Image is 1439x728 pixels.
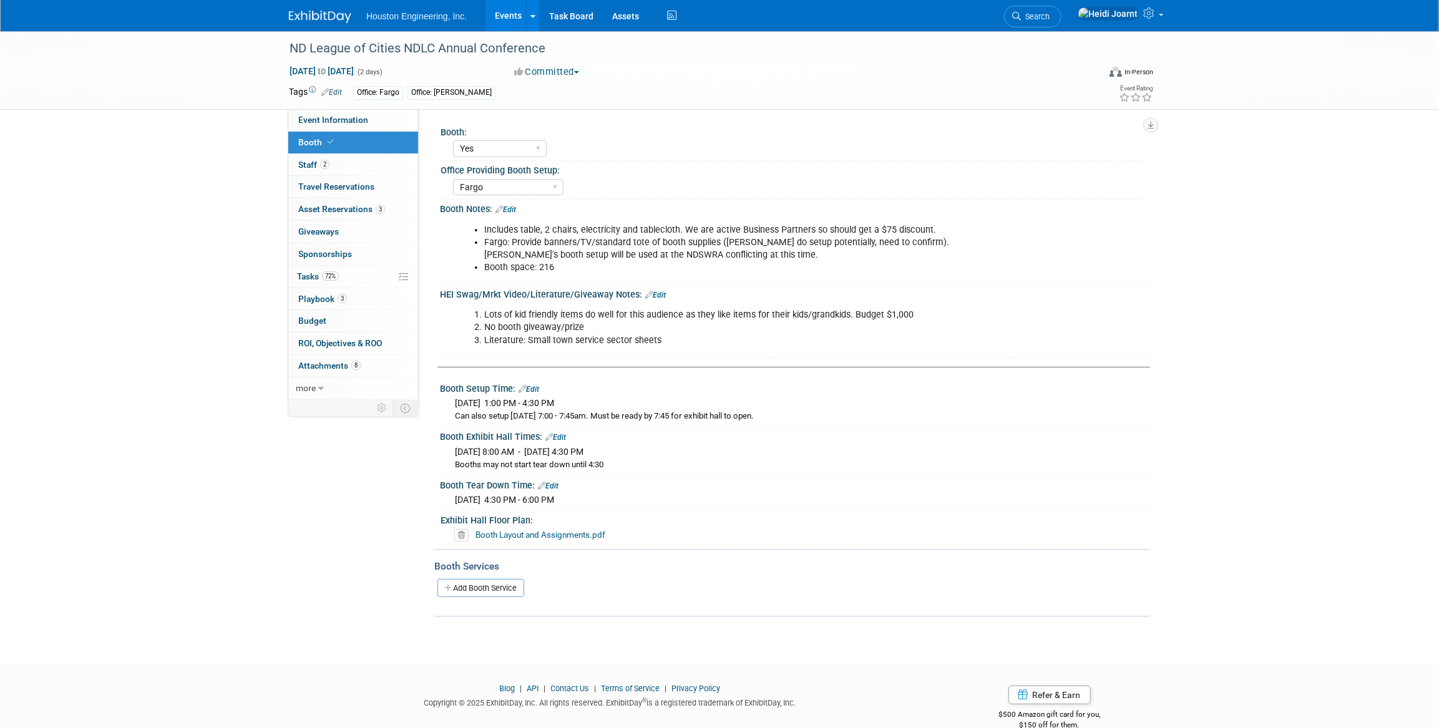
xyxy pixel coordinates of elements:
[455,410,1141,422] div: Can also setup [DATE] 7:00 - 7:45am. Must be ready by 7:45 for exhibit hall to open.
[642,697,646,704] sup: ®
[1124,67,1153,77] div: In-Person
[495,205,516,214] a: Edit
[366,11,467,21] span: Houston Engineering, Inc.
[298,182,374,192] span: Travel Reservations
[499,684,515,693] a: Blog
[661,684,670,693] span: |
[545,433,566,442] a: Edit
[1110,67,1122,77] img: Format-Inperson.png
[591,684,599,693] span: |
[1078,7,1138,21] img: Heidi Joarnt
[540,684,549,693] span: |
[316,66,328,76] span: to
[321,88,342,97] a: Edit
[484,334,1005,347] li: Literature: Small town service sector sheets
[440,476,1150,492] div: Booth Tear Down Time:
[1004,6,1061,27] a: Search
[338,294,347,303] span: 3
[322,271,339,281] span: 72%
[298,204,385,214] span: Asset Reservations
[645,291,666,299] a: Edit
[356,68,383,76] span: (2 days)
[289,694,930,709] div: Copyright © 2025 ExhibitDay, Inc. All rights reserved. ExhibitDay is a registered trademark of Ex...
[437,579,524,597] a: Add Booth Service
[285,37,1080,60] div: ND League of Cities NDLC Annual Conference
[288,132,418,153] a: Booth
[671,684,720,693] a: Privacy Policy
[298,294,347,304] span: Playbook
[288,288,418,310] a: Playbook3
[476,530,605,540] a: Booth Layout and Assignments.pdf
[484,309,1005,321] li: Lots of kid friendly items do well for this audience as they like items for their kids/grandkids....
[298,361,361,371] span: Attachments
[376,205,385,214] span: 3
[353,86,403,99] div: Office: Fargo
[1025,65,1153,84] div: Event Format
[517,684,525,693] span: |
[298,249,352,259] span: Sponsorships
[320,160,329,169] span: 2
[288,355,418,377] a: Attachments8
[1021,12,1050,21] span: Search
[441,511,1144,527] div: Exhibit Hall Floor Plan:
[298,226,339,236] span: Giveaways
[351,361,361,370] span: 8
[455,495,554,505] span: [DATE] 4:30 PM - 6:00 PM
[288,310,418,332] a: Budget
[455,459,1141,471] div: Booths may not start tear down until 4:30
[455,447,583,457] span: [DATE] 8:00 AM - [DATE] 4:30 PM
[288,377,418,399] a: more
[484,321,1005,334] li: No booth giveaway/prize
[407,86,495,99] div: Office: [PERSON_NAME]
[296,383,316,393] span: more
[288,221,418,243] a: Giveaways
[550,684,589,693] a: Contact Us
[289,66,354,77] span: [DATE] [DATE]
[298,137,336,147] span: Booth
[298,316,326,326] span: Budget
[289,85,342,100] td: Tags
[298,160,329,170] span: Staff
[538,482,559,490] a: Edit
[441,123,1144,138] div: Booth:
[601,684,660,693] a: Terms of Service
[1008,686,1091,704] a: Refer & Earn
[1119,85,1153,92] div: Event Rating
[371,400,393,416] td: Personalize Event Tab Strip
[298,338,382,348] span: ROI, Objectives & ROO
[288,243,418,265] a: Sponsorships
[288,154,418,176] a: Staff2
[510,66,584,79] button: Committed
[441,161,1144,177] div: Office Providing Booth Setup:
[440,200,1150,216] div: Booth Notes:
[288,266,418,288] a: Tasks72%
[440,427,1150,444] div: Booth Exhibit Hall Times:
[455,398,554,408] span: [DATE] 1:00 PM - 4:30 PM
[484,261,1005,274] li: Booth space: 216
[440,379,1150,396] div: Booth Setup Time:
[519,385,539,394] a: Edit
[393,400,419,416] td: Toggle Event Tabs
[288,176,418,198] a: Travel Reservations
[484,224,1005,236] li: Includes table, 2 chairs, electricity and tablecloth. We are active Business Partners so should g...
[297,271,339,281] span: Tasks
[289,11,351,23] img: ExhibitDay
[434,560,1150,573] div: Booth Services
[288,109,418,131] a: Event Information
[328,138,334,145] i: Booth reservation complete
[288,198,418,220] a: Asset Reservations3
[527,684,539,693] a: API
[440,285,1150,301] div: HEI Swag/Mrkt Video/Literature/Giveaway Notes:
[298,115,368,125] span: Event Information
[454,531,474,540] a: Delete attachment?
[288,332,418,354] a: ROI, Objectives & ROO
[484,236,1005,261] li: Fargo: Provide banners/TV/standard tote of booth supplies ([PERSON_NAME] do setup potentially, ne...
